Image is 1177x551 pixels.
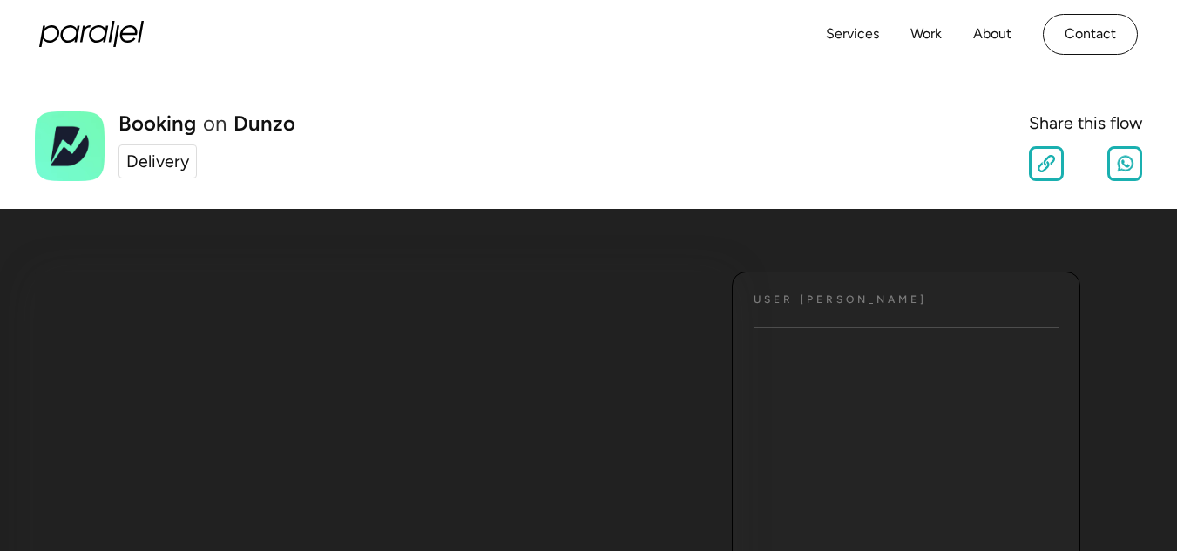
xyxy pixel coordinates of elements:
a: Delivery [118,144,197,179]
a: About [973,22,1011,47]
a: Contact [1043,14,1138,55]
a: Dunzo [233,113,295,134]
h4: User [PERSON_NAME] [754,293,927,306]
a: Services [826,22,879,47]
div: Delivery [126,149,189,175]
div: on [203,113,227,134]
a: Work [910,22,942,47]
h1: Booking [118,113,196,134]
div: Share this flow [1029,111,1142,137]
